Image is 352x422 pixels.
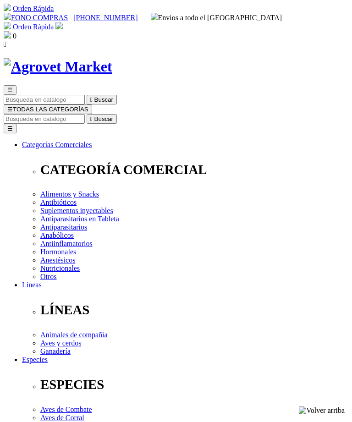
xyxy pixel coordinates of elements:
img: delivery-truck.svg [151,13,158,20]
img: user.svg [55,22,63,29]
img: shopping-cart.svg [4,22,11,29]
a: Alimentos y Snacks [40,190,99,198]
a: Orden Rápida [13,23,54,31]
a: Animales de compañía [40,331,108,339]
a: Antiparasitarios en Tableta [40,215,119,223]
span: Envíos a todo el [GEOGRAPHIC_DATA] [151,14,282,22]
p: CATEGORÍA COMERCIAL [40,162,348,177]
a: Categorías Comerciales [22,141,92,148]
img: shopping-cart.svg [4,4,11,11]
a: FONO COMPRAS [4,14,68,22]
span: ☰ [7,87,13,93]
img: shopping-bag.svg [4,31,11,38]
button: ☰ [4,85,16,95]
button:  Buscar [87,114,117,124]
button: ☰ [4,124,16,133]
a: Nutricionales [40,264,80,272]
img: Agrovet Market [4,58,112,75]
span: Buscar [94,115,113,122]
a: Aves de Combate [40,406,92,413]
a: Aves de Corral [40,414,84,422]
a: Especies [22,356,48,363]
input: Buscar [4,95,85,104]
i:  [90,96,93,103]
input: Buscar [4,114,85,124]
a: Aves y cerdos [40,339,81,347]
a: Líneas [22,281,42,289]
span: Buscar [94,96,113,103]
a: Antibióticos [40,198,77,206]
a: Anabólicos [40,231,74,239]
a: Antiparasitarios [40,223,87,231]
a: Ganadería [40,347,71,355]
a: Orden Rápida [13,5,54,12]
button: ☰TODAS LAS CATEGORÍAS [4,104,92,114]
p: LÍNEAS [40,302,348,318]
a: Otros [40,273,57,280]
a: Antiinflamatorios [40,240,93,247]
p: ESPECIES [40,377,348,392]
a: Hormonales [40,248,76,256]
a: Acceda a su cuenta de cliente [55,23,63,31]
i:  [90,115,93,122]
button:  Buscar [87,95,117,104]
a: [PHONE_NUMBER] [73,14,137,22]
img: phone.svg [4,13,11,20]
img: Volver arriba [299,406,345,415]
a: Suplementos inyectables [40,207,113,214]
span: ☰ [7,106,13,113]
span: 0 [13,32,16,40]
i:  [4,40,6,48]
a: Anestésicos [40,256,75,264]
